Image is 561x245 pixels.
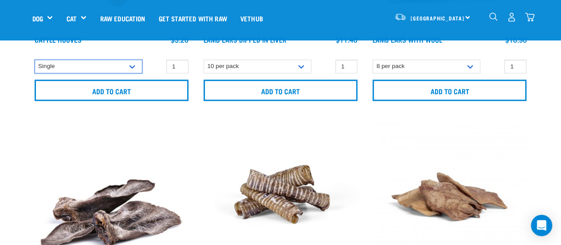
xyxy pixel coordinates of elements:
[234,0,270,36] a: Vethub
[504,60,526,73] input: 1
[93,0,152,36] a: Raw Education
[66,13,76,24] a: Cat
[166,60,188,73] input: 1
[489,12,498,21] img: home-icon-1@2x.png
[35,80,188,101] input: Add to cart
[525,12,534,22] img: home-icon@2x.png
[507,12,516,22] img: user.png
[204,80,357,101] input: Add to cart
[394,13,406,21] img: van-moving.png
[531,215,552,236] div: Open Intercom Messenger
[411,16,464,20] span: [GEOGRAPHIC_DATA]
[373,80,526,101] input: Add to cart
[152,0,234,36] a: Get started with Raw
[32,13,43,24] a: Dog
[335,60,357,73] input: 1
